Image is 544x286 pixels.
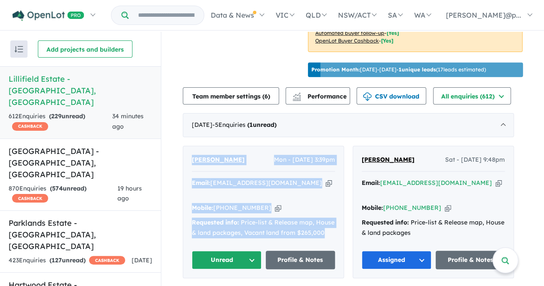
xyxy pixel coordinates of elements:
[192,155,245,165] a: [PERSON_NAME]
[363,92,372,101] img: download icon
[9,145,152,180] h5: [GEOGRAPHIC_DATA] - [GEOGRAPHIC_DATA] , [GEOGRAPHIC_DATA]
[275,203,281,212] button: Copy
[380,179,492,187] a: [EMAIL_ADDRESS][DOMAIN_NAME]
[183,113,514,137] div: [DATE]
[213,204,271,212] a: [PHONE_NUMBER]
[192,204,213,212] strong: Mobile:
[49,256,86,264] strong: ( unread)
[433,87,511,105] button: All enquiries (612)
[9,73,152,108] h5: Lillifield Estate - [GEOGRAPHIC_DATA] , [GEOGRAPHIC_DATA]
[9,255,125,266] div: 423 Enquir ies
[362,156,415,163] span: [PERSON_NAME]
[326,178,332,188] button: Copy
[387,30,399,36] span: [Yes]
[362,218,409,226] strong: Requested info:
[9,184,117,204] div: 870 Enquir ies
[51,112,61,120] span: 229
[89,256,125,264] span: CASHBACK
[49,112,85,120] strong: ( unread)
[294,92,347,100] span: Performance
[192,218,335,238] div: Price-list & Release map, House & land packages, Vacant land from $265,000
[249,121,253,129] span: 1
[50,185,86,192] strong: ( unread)
[192,156,245,163] span: [PERSON_NAME]
[445,203,451,212] button: Copy
[52,185,63,192] span: 574
[12,122,48,131] span: CASHBACK
[357,87,426,105] button: CSV download
[117,185,142,203] span: 19 hours ago
[210,179,322,187] a: [EMAIL_ADDRESS][DOMAIN_NAME]
[381,37,393,44] span: [Yes]
[15,46,23,52] img: sort.svg
[311,66,360,73] b: Promotion Month:
[293,92,301,97] img: line-chart.svg
[192,218,239,226] strong: Requested info:
[52,256,62,264] span: 127
[362,179,380,187] strong: Email:
[446,11,521,19] span: [PERSON_NAME]@p...
[362,218,505,238] div: Price-list & Release map, House & land packages
[362,155,415,165] a: [PERSON_NAME]
[311,66,486,74] p: [DATE] - [DATE] - ( 17 leads estimated)
[264,92,268,100] span: 6
[436,251,505,269] a: Profile & Notes
[274,155,335,165] span: Mon - [DATE] 3:39pm
[362,251,431,269] button: Assigned
[266,251,335,269] a: Profile & Notes
[383,204,441,212] a: [PHONE_NUMBER]
[212,121,277,129] span: - 5 Enquir ies
[38,40,132,58] button: Add projects and builders
[315,30,384,36] u: Automated buyer follow-up
[362,204,383,212] strong: Mobile:
[247,121,277,129] strong: ( unread)
[192,251,261,269] button: Unread
[183,87,279,105] button: Team member settings (6)
[315,37,379,44] u: OpenLot Buyer Cashback
[12,194,48,203] span: CASHBACK
[9,111,112,132] div: 612 Enquir ies
[192,179,210,187] strong: Email:
[399,66,436,73] b: 1 unique leads
[9,217,152,252] h5: Parklands Estate - [GEOGRAPHIC_DATA] , [GEOGRAPHIC_DATA]
[12,10,84,21] img: Openlot PRO Logo White
[132,256,152,264] span: [DATE]
[112,112,144,130] span: 34 minutes ago
[445,155,505,165] span: Sat - [DATE] 9:48pm
[286,87,350,105] button: Performance
[495,178,502,188] button: Copy
[130,6,202,25] input: Try estate name, suburb, builder or developer
[292,95,301,101] img: bar-chart.svg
